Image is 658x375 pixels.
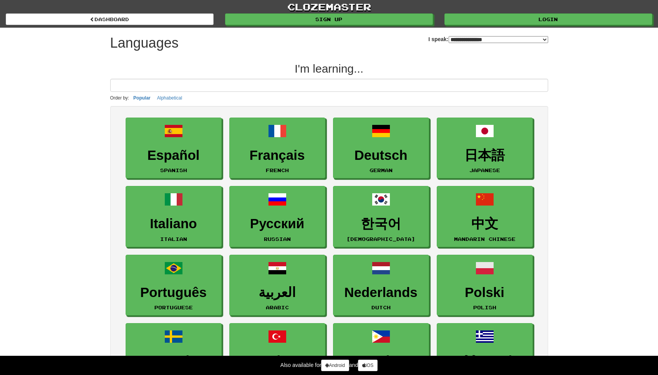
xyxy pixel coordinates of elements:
[110,95,129,101] small: Order by:
[441,216,529,231] h3: 中文
[333,186,429,247] a: 한국어[DEMOGRAPHIC_DATA]
[110,62,548,75] h2: I'm learning...
[160,168,187,173] small: Spanish
[229,186,325,247] a: РусскийRussian
[437,118,533,179] a: 日本語Japanese
[441,148,529,163] h3: 日本語
[333,255,429,316] a: NederlandsDutch
[428,35,548,43] label: I speak:
[370,168,393,173] small: German
[454,236,515,242] small: Mandarin Chinese
[229,118,325,179] a: FrançaisFrench
[229,255,325,316] a: العربيةArabic
[264,236,291,242] small: Russian
[160,236,187,242] small: Italian
[126,118,222,179] a: EspañolSpanish
[266,168,289,173] small: French
[6,13,214,25] a: dashboard
[234,148,321,163] h3: Français
[266,305,289,310] small: Arabic
[321,360,349,371] a: Android
[130,285,217,300] h3: Português
[130,353,217,368] h3: Svenska
[131,94,153,102] button: Popular
[441,285,529,300] h3: Polski
[444,13,652,25] a: Login
[358,360,378,371] a: iOS
[225,13,433,25] a: Sign up
[337,353,425,368] h3: Tagalog
[337,216,425,231] h3: 한국어
[126,255,222,316] a: PortuguêsPortuguese
[469,168,500,173] small: Japanese
[154,305,193,310] small: Portuguese
[110,35,179,51] h1: Languages
[234,285,321,300] h3: العربية
[437,255,533,316] a: PolskiPolish
[346,236,415,242] small: [DEMOGRAPHIC_DATA]
[130,148,217,163] h3: Español
[337,148,425,163] h3: Deutsch
[333,118,429,179] a: DeutschGerman
[126,186,222,247] a: ItalianoItalian
[449,36,548,43] select: I speak:
[441,353,529,368] h3: Ελληνικά
[130,216,217,231] h3: Italiano
[234,216,321,231] h3: Русский
[473,305,496,310] small: Polish
[437,186,533,247] a: 中文Mandarin Chinese
[155,94,184,102] button: Alphabetical
[337,285,425,300] h3: Nederlands
[371,305,391,310] small: Dutch
[234,353,321,368] h3: Türkçe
